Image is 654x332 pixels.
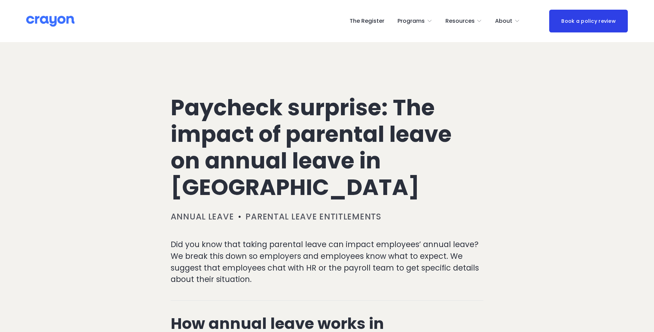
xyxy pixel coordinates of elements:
[350,16,384,27] a: The Register
[171,239,484,285] p: Did you know that taking parental leave can impact employees’ annual leave? We break this down so...
[495,16,512,26] span: About
[445,16,475,26] span: Resources
[445,16,482,27] a: folder dropdown
[26,15,74,27] img: Crayon
[171,95,484,201] h1: Paycheck surprise: The impact of parental leave on annual leave in [GEOGRAPHIC_DATA]
[495,16,520,27] a: folder dropdown
[398,16,425,26] span: Programs
[245,211,381,222] a: Parental leave entitlements
[398,16,432,27] a: folder dropdown
[171,211,234,222] a: Annual leave
[549,10,628,32] a: Book a policy review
